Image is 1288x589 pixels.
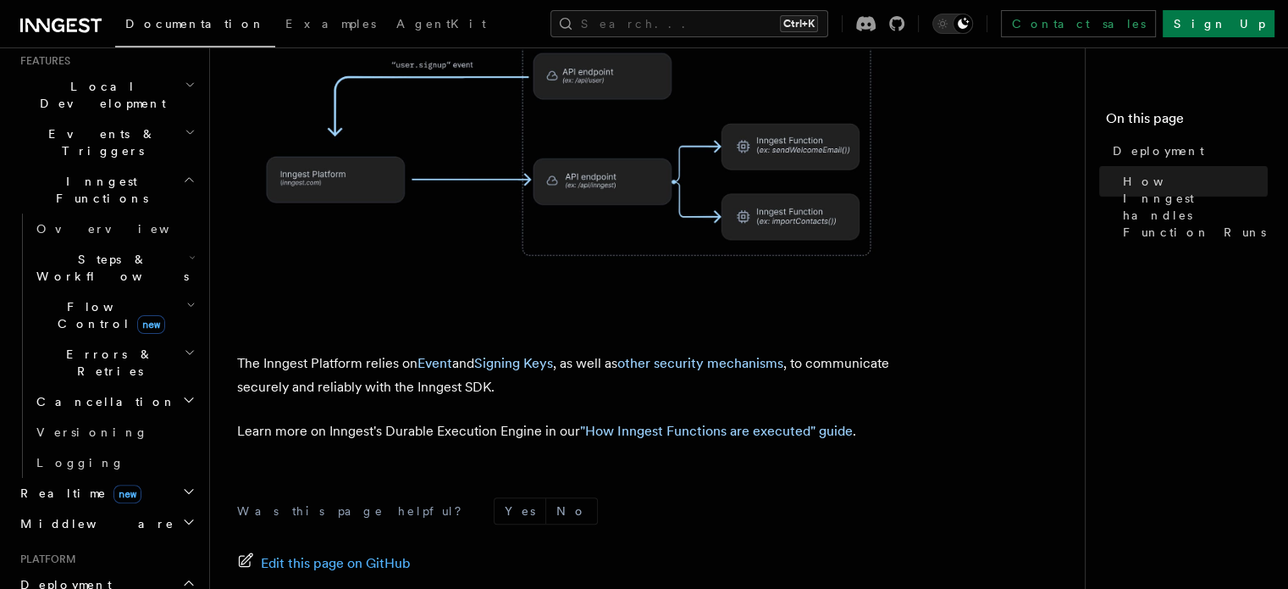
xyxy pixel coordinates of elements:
button: Realtimenew [14,478,199,508]
span: Cancellation [30,393,176,410]
a: Examples [275,5,386,46]
button: Inngest Functions [14,166,199,214]
button: Cancellation [30,386,199,417]
a: How Inngest handles Function Runs [1116,166,1268,247]
p: Was this page helpful? [237,503,473,520]
span: Flow Control [30,298,186,332]
button: Flow Controlnew [30,292,199,339]
a: Deployment [1106,136,1268,166]
span: Versioning [36,425,148,439]
a: Sign Up [1163,10,1274,37]
span: Inngest Functions [14,173,183,207]
a: Edit this page on GitHub [237,552,411,575]
p: The Inngest Platform relies on and , as well as , to communicate securely and reliably with the I... [237,352,915,399]
a: Overview [30,214,199,244]
kbd: Ctrl+K [780,15,818,32]
a: other security mechanisms [617,355,783,371]
a: Signing Keys [474,355,553,371]
span: Events & Triggers [14,125,185,159]
button: Yes [495,498,545,524]
span: AgentKit [396,17,486,31]
a: AgentKit [386,5,496,46]
span: Logging [36,456,124,470]
span: Overview [36,222,211,236]
button: No [546,498,597,524]
span: Platform [14,553,76,566]
button: Errors & Retries [30,339,199,386]
div: Inngest Functions [14,214,199,478]
span: Local Development [14,78,185,112]
span: Steps & Workflows [30,251,189,285]
span: Realtime [14,485,141,502]
a: Logging [30,447,199,478]
span: Errors & Retries [30,346,184,380]
span: Edit this page on GitHub [261,552,411,575]
a: Versioning [30,417,199,447]
span: Features [14,54,70,68]
span: Deployment [1113,142,1204,159]
a: "How Inngest Functions are executed" guide [580,423,853,439]
button: Local Development [14,71,199,119]
button: Toggle dark mode [932,14,973,34]
span: How Inngest handles Function Runs [1123,173,1268,241]
p: Learn more on Inngest's Durable Execution Engine in our . [237,420,915,443]
h4: On this page [1106,108,1268,136]
button: Middleware [14,508,199,539]
button: Events & Triggers [14,119,199,166]
span: Middleware [14,515,174,532]
a: Contact sales [1001,10,1156,37]
span: Documentation [125,17,265,31]
span: new [113,485,141,503]
button: Steps & Workflows [30,244,199,292]
span: new [137,315,165,334]
a: Event [417,355,452,371]
span: Examples [285,17,376,31]
a: Documentation [115,5,275,47]
button: Search...Ctrl+K [550,10,828,37]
